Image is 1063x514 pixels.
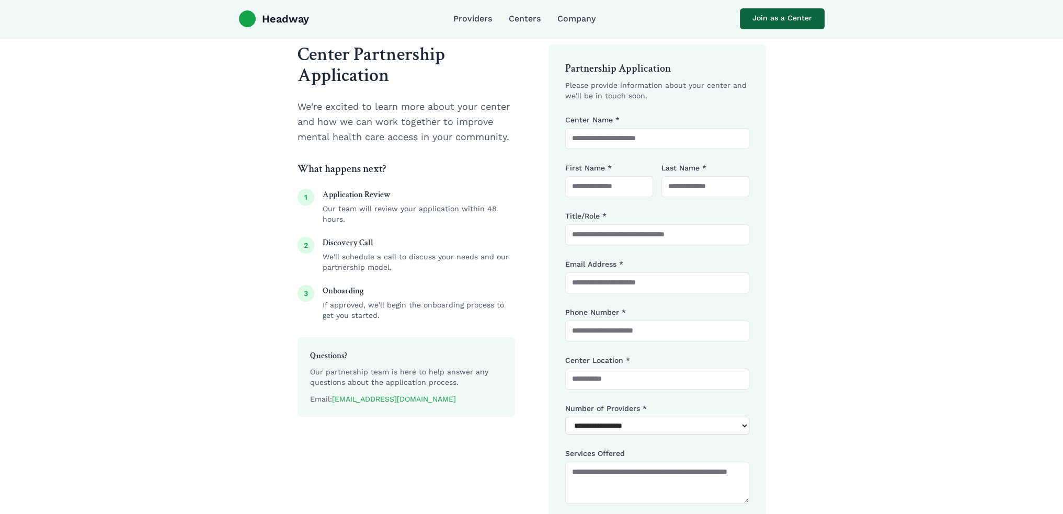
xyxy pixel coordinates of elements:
[262,12,309,26] span: Headway
[332,395,456,403] a: [EMAIL_ADDRESS][DOMAIN_NAME]
[565,116,620,124] label: Center Name *
[298,285,314,302] div: 3
[565,212,607,220] label: Title/Role *
[323,189,515,201] h4: Application Review
[298,162,515,176] h3: What happens next?
[557,13,596,25] a: Company
[509,13,541,25] a: Centers
[565,80,749,101] p: Please provide information about your center and we'll be in touch soon.
[565,164,612,172] label: First Name *
[323,237,515,249] h4: Discovery Call
[298,189,314,205] div: 1
[298,237,314,254] div: 2
[323,285,515,298] h4: Onboarding
[323,300,515,321] p: If approved, we'll begin the onboarding process to get you started.
[661,164,706,172] label: Last Name *
[310,350,502,362] h4: Questions?
[323,252,515,272] p: We'll schedule a call to discuss your needs and our partnership model.
[565,308,626,316] label: Phone Number *
[740,8,825,29] a: Join as a Center
[298,44,515,86] h2: Center Partnership Application
[565,449,625,458] label: Services Offered
[323,203,515,224] p: Our team will review your application within 48 hours.
[239,10,309,27] a: Headway
[298,99,515,145] p: We're excited to learn more about your center and how we can work together to improve mental heal...
[310,394,502,404] p: Email:
[310,367,502,387] p: Our partnership team is here to help answer any questions about the application process.
[565,356,630,364] label: Center Location *
[565,404,647,413] label: Number of Providers *
[565,260,623,268] label: Email Address *
[565,61,749,76] h3: Partnership Application
[453,13,492,25] a: Providers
